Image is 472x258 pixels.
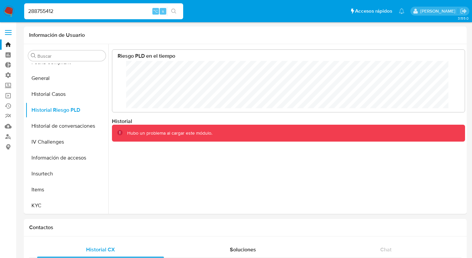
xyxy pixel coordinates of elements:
[26,182,108,198] button: Items
[31,53,36,58] button: Buscar
[26,70,108,86] button: General
[37,53,103,59] input: Buscar
[153,8,158,14] span: ⌥
[26,134,108,150] button: IV Challenges
[26,86,108,102] button: Historial Casos
[112,117,132,125] strong: Historial
[380,246,392,253] span: Chat
[26,198,108,214] button: KYC
[460,8,467,15] a: Salir
[26,150,108,166] button: Información de accesos
[24,7,183,16] input: Buscar usuario o caso...
[127,130,212,136] p: Hubo un problema al cargar este módulo.
[162,8,164,14] span: s
[26,102,108,118] button: Historial Riesgo PLD
[29,224,461,231] h1: Contactos
[26,166,108,182] button: Insurtech
[29,32,85,38] h1: Información de Usuario
[167,7,181,16] button: search-icon
[86,246,115,253] span: Historial CX
[355,8,392,15] span: Accesos rápidos
[26,118,108,134] button: Historial de conversaciones
[399,8,404,14] a: Notificaciones
[420,8,458,14] p: julian.dari@mercadolibre.com
[118,52,175,60] strong: Riesgo PLD en el tiempo
[230,246,256,253] span: Soluciones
